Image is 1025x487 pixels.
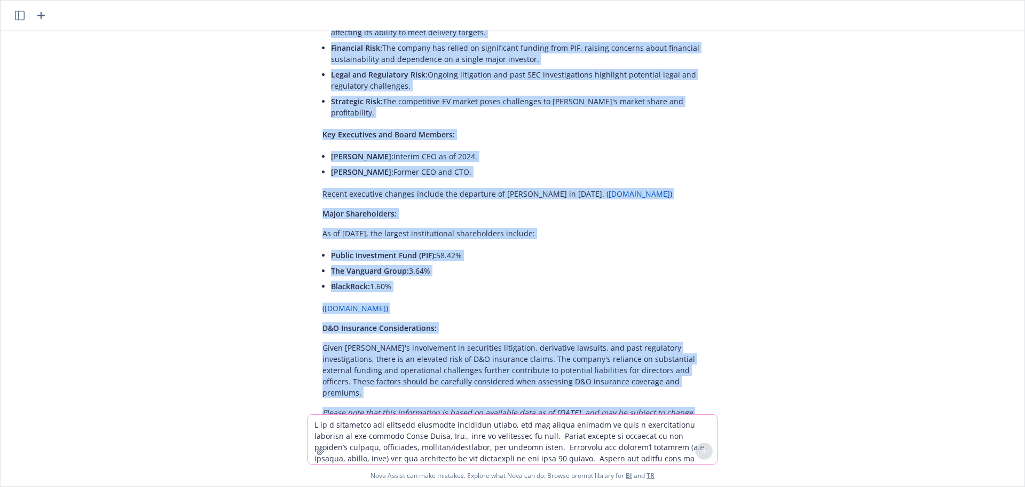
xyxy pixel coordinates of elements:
p: 1.60% [331,281,711,292]
span: Strategic Risk: [331,96,383,106]
p: Recent executive changes include the departure of [PERSON_NAME] in [DATE]. ( ) [322,188,711,199]
span: Nova Assist can make mistakes. Explore what Nova can do: Browse prompt library for and [370,465,655,486]
a: [DOMAIN_NAME] [325,303,386,313]
span: Public Investment Fund (PIF): [331,250,436,260]
p: Ongoing litigation and past SEC investigations highlight potential legal and regulatory challenges. [331,69,711,91]
span: BlackRock: [331,281,370,291]
span: Financial Risk: [331,43,382,53]
p: 58.42% [331,250,711,261]
span: Legal and Regulatory Risk: [331,69,428,80]
p: Former CEO and CTO. [331,166,711,177]
span: Key Executives and Board Members: [322,129,455,140]
p: Interim CEO as of 2024. [331,151,711,162]
p: The company has relied on significant funding from PIF, raising concerns about financial sustaina... [331,42,711,65]
span: [PERSON_NAME]: [331,151,393,161]
a: BI [626,471,632,480]
span: Major Shareholders: [322,208,397,219]
p: The competitive EV market poses challenges to [PERSON_NAME]'s market share and profitability. [331,96,711,118]
span: [PERSON_NAME]: [331,167,393,177]
p: Given [PERSON_NAME]'s involvement in securities litigation, derivative lawsuits, and past regulat... [322,342,711,398]
span: D&O Insurance Considerations: [322,323,437,333]
p: ( ) [322,303,711,314]
span: The Vanguard Group: [331,266,409,276]
a: TR [646,471,655,480]
p: 3.64% [331,265,711,276]
p: As of [DATE], the largest institutional shareholders include: [322,228,711,239]
a: [DOMAIN_NAME] [609,189,670,199]
em: Please note that this information is based on available data as of [DATE], and may be subject to ... [322,407,695,418]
